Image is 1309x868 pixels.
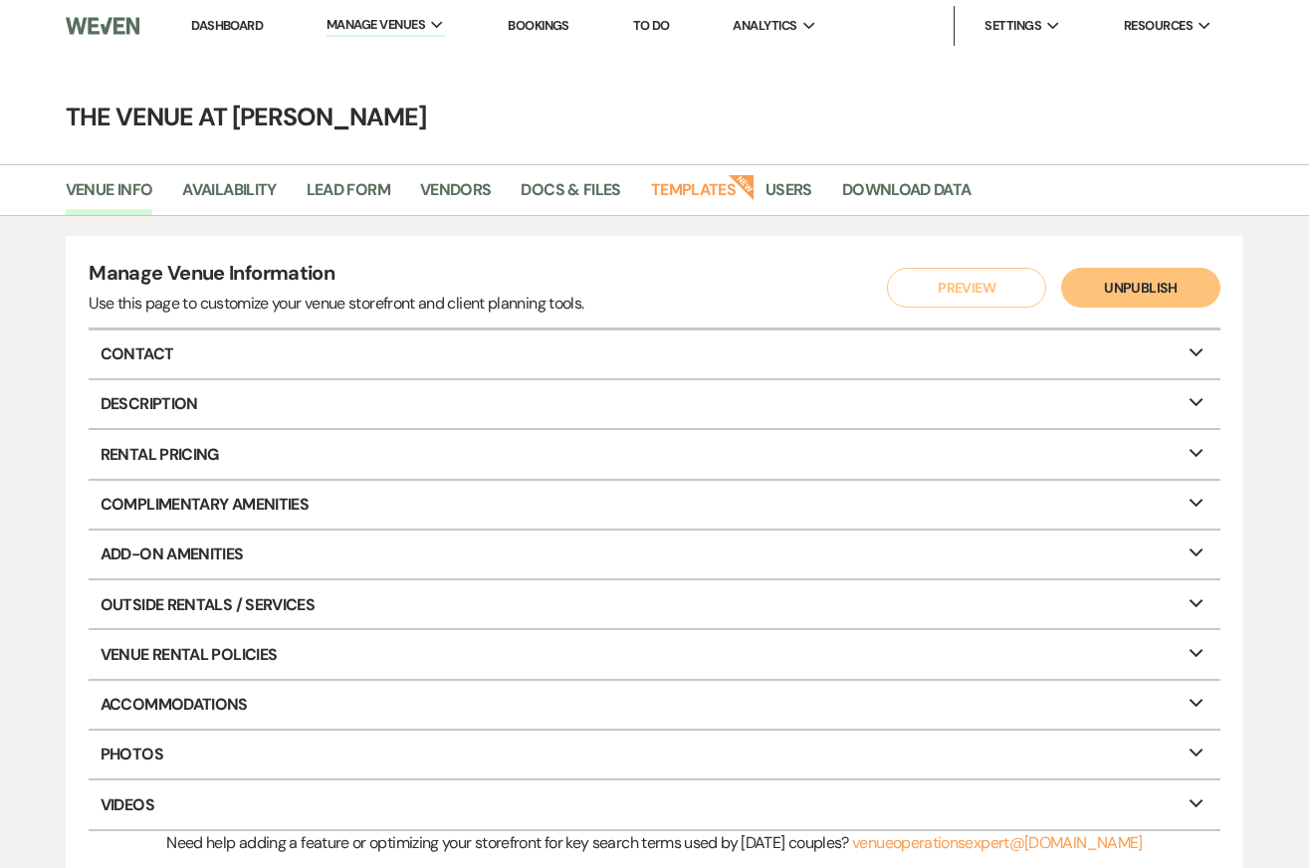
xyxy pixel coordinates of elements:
[66,5,140,47] img: Weven Logo
[89,481,1219,529] p: Complimentary Amenities
[842,177,972,215] a: Download Data
[765,177,812,215] a: Users
[89,580,1219,628] p: Outside Rentals / Services
[852,832,1143,853] a: venueoperationsexpert@[DOMAIN_NAME]
[89,330,1219,378] p: Contact
[182,177,276,215] a: Availability
[420,177,492,215] a: Vendors
[166,832,848,853] span: Need help adding a feature or optimizing your storefront for key search terms used by [DATE] coup...
[651,177,736,215] a: Templates
[1124,16,1193,36] span: Resources
[327,15,425,35] span: Manage Venues
[89,630,1219,678] p: Venue Rental Policies
[984,16,1041,36] span: Settings
[633,17,670,34] a: To Do
[89,430,1219,478] p: Rental Pricing
[191,17,263,34] a: Dashboard
[66,177,153,215] a: Venue Info
[1061,268,1220,308] button: Unpublish
[882,268,1041,308] a: Preview
[307,177,390,215] a: Lead Form
[89,780,1219,828] p: Videos
[89,531,1219,578] p: Add-On Amenities
[89,731,1219,778] p: Photos
[89,292,583,316] div: Use this page to customize your venue storefront and client planning tools.
[89,681,1219,729] p: Accommodations
[508,17,569,34] a: Bookings
[728,172,756,200] strong: New
[521,177,620,215] a: Docs & Files
[887,268,1046,308] button: Preview
[733,16,796,36] span: Analytics
[89,259,583,292] h4: Manage Venue Information
[89,380,1219,428] p: Description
